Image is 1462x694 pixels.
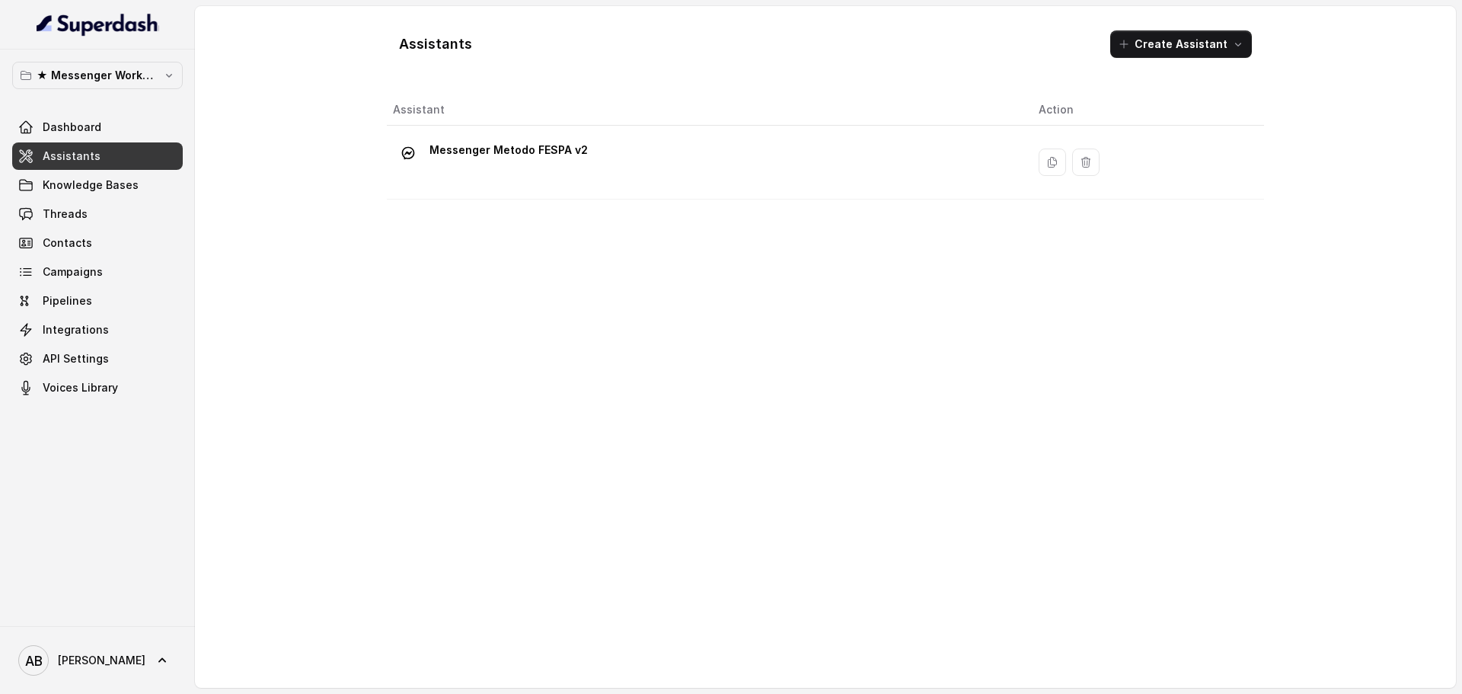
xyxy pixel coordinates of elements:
[43,293,92,309] span: Pipelines
[43,149,101,164] span: Assistants
[43,264,103,280] span: Campaigns
[399,32,472,56] h1: Assistants
[12,374,183,401] a: Voices Library
[37,66,158,85] p: ★ Messenger Workspace
[12,229,183,257] a: Contacts
[12,258,183,286] a: Campaigns
[12,171,183,199] a: Knowledge Bases
[37,12,159,37] img: light.svg
[43,380,118,395] span: Voices Library
[43,322,109,337] span: Integrations
[1110,30,1252,58] button: Create Assistant
[43,351,109,366] span: API Settings
[58,653,145,668] span: [PERSON_NAME]
[387,94,1026,126] th: Assistant
[12,142,183,170] a: Assistants
[1026,94,1264,126] th: Action
[25,653,43,669] text: AB
[43,235,92,251] span: Contacts
[12,639,183,682] a: [PERSON_NAME]
[43,206,88,222] span: Threads
[12,345,183,373] a: API Settings
[12,114,183,141] a: Dashboard
[43,120,101,135] span: Dashboard
[12,62,183,89] button: ★ Messenger Workspace
[12,316,183,344] a: Integrations
[429,138,588,162] p: Messenger Metodo FESPA v2
[12,287,183,315] a: Pipelines
[43,177,139,193] span: Knowledge Bases
[12,200,183,228] a: Threads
